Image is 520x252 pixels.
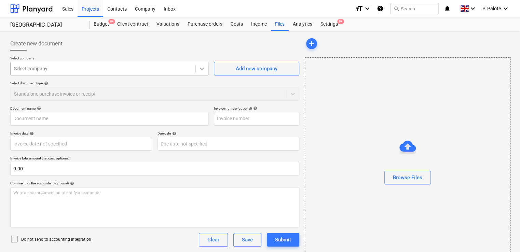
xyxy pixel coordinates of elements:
[486,219,520,252] iframe: Chat Widget
[444,4,451,13] i: notifications
[337,19,344,24] span: 9+
[10,112,208,126] input: Document name
[10,162,299,176] input: Invoice total amount (net cost, optional)
[108,19,115,24] span: 9+
[10,131,152,136] div: Invoice date
[214,106,299,111] div: Invoice number (optional)
[384,171,431,184] button: Browse Files
[469,4,477,13] i: keyboard_arrow_down
[158,131,299,136] div: Due date
[152,17,183,31] a: Valuations
[90,17,113,31] a: Budget9+
[10,156,299,162] p: Invoice total amount (net cost, optional)
[271,17,289,31] a: Files
[69,181,74,185] span: help
[482,6,501,11] span: P. Palote
[214,112,299,126] input: Invoice number
[199,233,228,247] button: Clear
[275,235,291,244] div: Submit
[242,235,253,244] div: Save
[207,235,219,244] div: Clear
[171,131,176,136] span: help
[377,4,384,13] i: Knowledge base
[10,56,208,62] p: Select company
[236,64,277,73] div: Add new company
[316,17,342,31] a: Settings9+
[214,62,299,75] button: Add new company
[267,233,299,247] button: Submit
[227,17,247,31] a: Costs
[355,4,363,13] i: format_size
[363,4,371,13] i: keyboard_arrow_down
[21,237,91,242] p: Do not send to accounting integration
[113,17,152,31] a: Client contract
[316,17,342,31] div: Settings
[90,17,113,31] div: Budget
[10,137,152,151] input: Invoice date not specified
[502,4,510,13] i: keyboard_arrow_down
[289,17,316,31] a: Analytics
[10,40,63,48] span: Create new document
[10,81,299,85] div: Select document type
[393,173,422,182] div: Browse Files
[43,81,48,85] span: help
[10,22,81,29] div: [GEOGRAPHIC_DATA]
[391,3,438,14] button: Search
[252,106,257,110] span: help
[10,181,299,185] div: Comment for the accountant (optional)
[394,6,399,11] span: search
[28,131,34,136] span: help
[247,17,271,31] a: Income
[183,17,227,31] a: Purchase orders
[158,137,299,151] input: Due date not specified
[233,233,261,247] button: Save
[36,106,41,110] span: help
[10,106,208,111] div: Document name
[307,40,316,48] span: add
